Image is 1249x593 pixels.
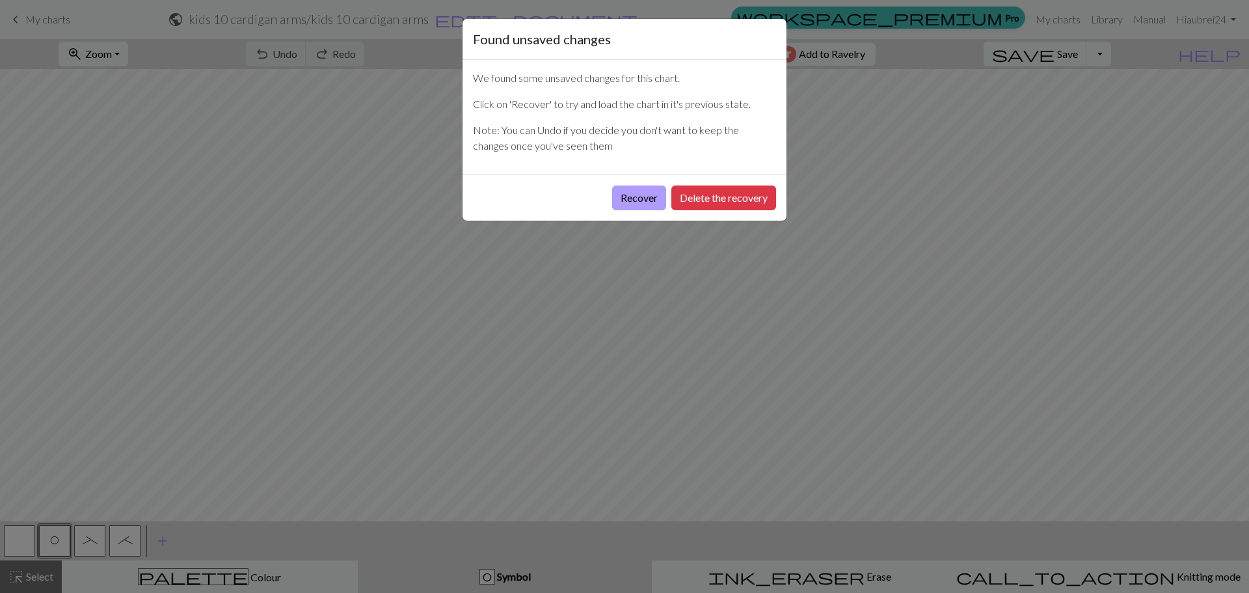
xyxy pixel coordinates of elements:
h5: Found unsaved changes [473,29,611,49]
p: Click on 'Recover' to try and load the chart in it's previous state. [473,96,776,112]
p: Note: You can Undo if you decide you don't want to keep the changes once you've seen them [473,122,776,154]
button: Recover [612,186,666,210]
p: We found some unsaved changes for this chart. [473,70,776,86]
button: Delete the recovery [671,186,776,210]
